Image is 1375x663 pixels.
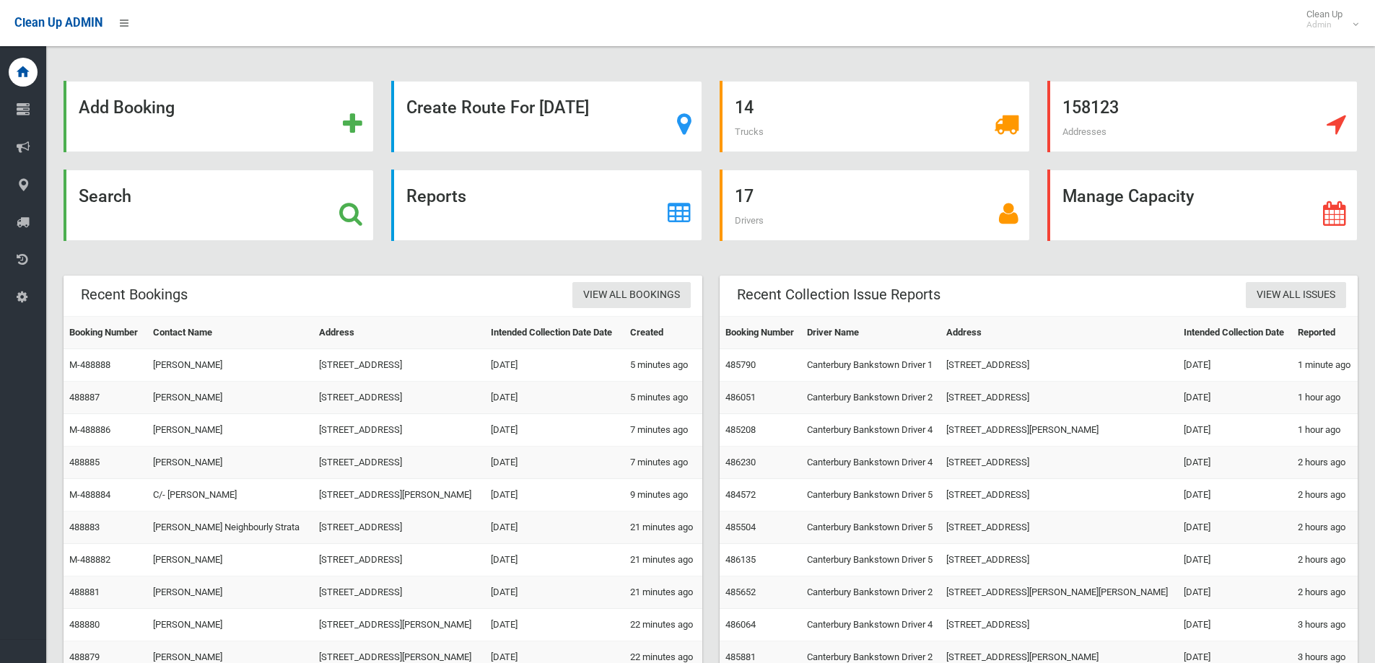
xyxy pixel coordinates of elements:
[940,349,1178,382] td: [STREET_ADDRESS]
[69,489,110,500] a: M-488884
[725,392,756,403] a: 486051
[725,651,756,662] a: 485881
[940,447,1178,479] td: [STREET_ADDRESS]
[725,619,756,630] a: 486064
[1292,447,1358,479] td: 2 hours ago
[725,554,756,565] a: 486135
[801,414,941,447] td: Canterbury Bankstown Driver 4
[940,414,1178,447] td: [STREET_ADDRESS][PERSON_NAME]
[485,349,624,382] td: [DATE]
[313,447,485,479] td: [STREET_ADDRESS]
[147,447,313,479] td: [PERSON_NAME]
[313,317,485,349] th: Address
[69,457,100,467] a: 488885
[69,424,110,435] a: M-488886
[1047,81,1358,152] a: 158123 Addresses
[64,81,374,152] a: Add Booking
[69,587,100,597] a: 488881
[801,447,941,479] td: Canterbury Bankstown Driver 4
[940,317,1178,349] th: Address
[725,424,756,435] a: 485208
[64,281,205,309] header: Recent Bookings
[1292,414,1358,447] td: 1 hour ago
[1062,97,1119,118] strong: 158123
[624,349,702,382] td: 5 minutes ago
[725,522,756,532] a: 485504
[624,576,702,609] td: 21 minutes ago
[147,317,313,349] th: Contact Name
[147,479,313,511] td: C/- [PERSON_NAME]
[147,544,313,576] td: [PERSON_NAME]
[1178,447,1292,479] td: [DATE]
[313,609,485,641] td: [STREET_ADDRESS][PERSON_NAME]
[1292,317,1358,349] th: Reported
[69,651,100,662] a: 488879
[147,382,313,414] td: [PERSON_NAME]
[1047,170,1358,241] a: Manage Capacity
[406,186,466,206] strong: Reports
[1178,479,1292,511] td: [DATE]
[485,382,624,414] td: [DATE]
[1062,126,1106,137] span: Addresses
[485,479,624,511] td: [DATE]
[725,587,756,597] a: 485652
[313,479,485,511] td: [STREET_ADDRESS][PERSON_NAME]
[1292,479,1358,511] td: 2 hours ago
[79,186,131,206] strong: Search
[69,554,110,565] a: M-488882
[940,511,1178,544] td: [STREET_ADDRESS]
[313,414,485,447] td: [STREET_ADDRESS]
[1178,511,1292,544] td: [DATE]
[147,414,313,447] td: [PERSON_NAME]
[624,544,702,576] td: 21 minutes ago
[725,457,756,467] a: 486230
[801,544,941,576] td: Canterbury Bankstown Driver 5
[801,317,941,349] th: Driver Name
[624,447,702,479] td: 7 minutes ago
[485,447,624,479] td: [DATE]
[940,544,1178,576] td: [STREET_ADDRESS]
[313,511,485,544] td: [STREET_ADDRESS]
[940,576,1178,609] td: [STREET_ADDRESS][PERSON_NAME][PERSON_NAME]
[1178,349,1292,382] td: [DATE]
[1062,186,1194,206] strong: Manage Capacity
[624,609,702,641] td: 22 minutes ago
[720,81,1030,152] a: 14 Trucks
[485,544,624,576] td: [DATE]
[940,382,1178,414] td: [STREET_ADDRESS]
[485,317,624,349] th: Intended Collection Date Date
[801,609,941,641] td: Canterbury Bankstown Driver 4
[485,414,624,447] td: [DATE]
[720,170,1030,241] a: 17 Drivers
[735,215,764,226] span: Drivers
[1292,544,1358,576] td: 2 hours ago
[801,479,941,511] td: Canterbury Bankstown Driver 5
[801,576,941,609] td: Canterbury Bankstown Driver 2
[624,479,702,511] td: 9 minutes ago
[391,81,702,152] a: Create Route For [DATE]
[313,576,485,609] td: [STREET_ADDRESS]
[69,522,100,532] a: 488883
[940,609,1178,641] td: [STREET_ADDRESS]
[1178,609,1292,641] td: [DATE]
[1246,282,1346,309] a: View All Issues
[1292,382,1358,414] td: 1 hour ago
[64,170,374,241] a: Search
[725,489,756,500] a: 484572
[406,97,589,118] strong: Create Route For [DATE]
[1178,317,1292,349] th: Intended Collection Date
[485,609,624,641] td: [DATE]
[1299,9,1357,30] span: Clean Up
[735,126,764,137] span: Trucks
[624,317,702,349] th: Created
[391,170,702,241] a: Reports
[14,16,102,30] span: Clean Up ADMIN
[1292,349,1358,382] td: 1 minute ago
[720,281,958,309] header: Recent Collection Issue Reports
[720,317,801,349] th: Booking Number
[1292,609,1358,641] td: 3 hours ago
[1178,382,1292,414] td: [DATE]
[79,97,175,118] strong: Add Booking
[1292,511,1358,544] td: 2 hours ago
[147,609,313,641] td: [PERSON_NAME]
